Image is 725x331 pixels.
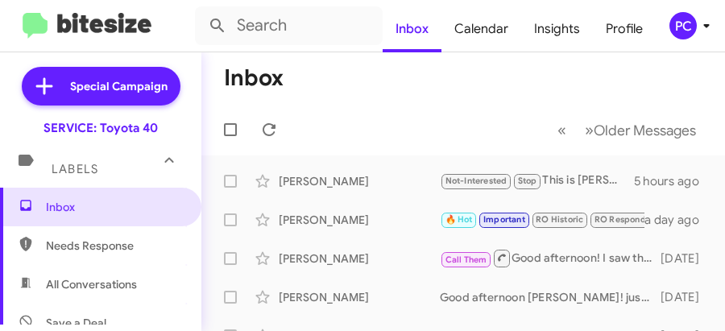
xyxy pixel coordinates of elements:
div: [DATE] [661,250,712,267]
span: Labels [52,162,98,176]
span: » [585,120,594,140]
span: Call Them [445,254,487,265]
div: a day ago [644,212,712,228]
div: [PERSON_NAME] [279,173,440,189]
span: « [557,120,566,140]
button: Next [575,114,706,147]
span: Special Campaign [70,78,168,94]
div: 5 hours ago [634,173,712,189]
a: Profile [593,6,656,52]
div: Hey [PERSON_NAME], so my car needs oil change can I come now if there is availability? [440,210,644,229]
div: [PERSON_NAME] [279,212,440,228]
span: Not-Interested [445,176,507,186]
button: Previous [548,114,576,147]
span: Needs Response [46,238,183,254]
a: Calendar [441,6,521,52]
div: SERVICE: Toyota 40 [43,120,158,136]
div: Good afternoon [PERSON_NAME]! just a quick note, even if your vehicle isn’t showing as due, Toyot... [440,289,661,305]
span: All Conversations [46,276,137,292]
h1: Inbox [224,65,284,91]
div: PC [669,12,697,39]
div: [PERSON_NAME] [279,289,440,305]
span: RO Historic [536,214,583,225]
span: RO Responded Historic [594,214,691,225]
button: PC [656,12,707,39]
div: [PERSON_NAME] [279,250,440,267]
span: Older Messages [594,122,696,139]
span: Stop [518,176,537,186]
span: Important [483,214,525,225]
a: Special Campaign [22,67,180,106]
div: [DATE] [661,289,712,305]
span: 🔥 Hot [445,214,473,225]
div: This is [PERSON_NAME] with Ourisman Toyota 40. [440,172,634,190]
div: Good afternoon! I saw that you gave us a call earlier and just wanted to check in to see if you w... [440,248,661,268]
a: Insights [521,6,593,52]
a: Inbox [383,6,441,52]
input: Search [195,6,383,45]
nav: Page navigation example [549,114,706,147]
span: Inbox [46,199,183,215]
